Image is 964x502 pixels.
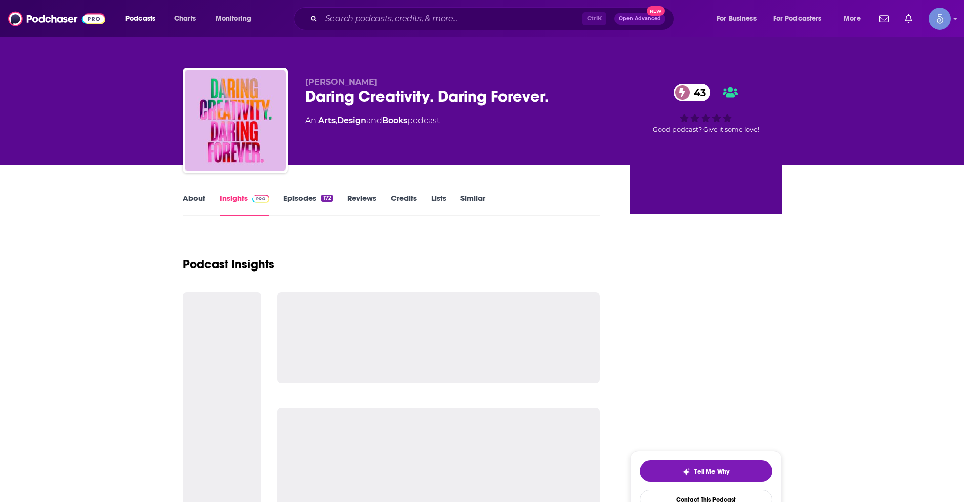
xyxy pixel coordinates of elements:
[220,193,270,216] a: InsightsPodchaser Pro
[321,11,582,27] input: Search podcasts, credits, & more...
[844,12,861,26] span: More
[185,70,286,171] img: Daring Creativity. Daring Forever.
[305,77,378,87] span: [PERSON_NAME]
[767,11,836,27] button: open menu
[460,193,485,216] a: Similar
[336,115,337,125] span: ,
[305,114,440,127] div: An podcast
[167,11,202,27] a: Charts
[901,10,916,27] a: Show notifications dropdown
[640,460,772,482] button: tell me why sparkleTell Me Why
[8,9,105,28] img: Podchaser - Follow, Share and Rate Podcasts
[929,8,951,30] img: User Profile
[252,195,270,203] img: Podchaser Pro
[682,468,690,476] img: tell me why sparkle
[337,115,366,125] a: Design
[674,84,711,101] a: 43
[653,126,759,133] span: Good podcast? Give it some love!
[183,257,274,272] h1: Podcast Insights
[630,77,782,140] div: 43Good podcast? Give it some love!
[929,8,951,30] span: Logged in as Spiral5-G1
[684,84,711,101] span: 43
[709,11,769,27] button: open menu
[283,193,332,216] a: Episodes172
[174,12,196,26] span: Charts
[347,193,376,216] a: Reviews
[582,12,606,25] span: Ctrl K
[391,193,417,216] a: Credits
[321,195,332,202] div: 172
[929,8,951,30] button: Show profile menu
[366,115,382,125] span: and
[619,16,661,21] span: Open Advanced
[183,193,205,216] a: About
[717,12,757,26] span: For Business
[836,11,873,27] button: open menu
[875,10,893,27] a: Show notifications dropdown
[614,13,665,25] button: Open AdvancedNew
[118,11,169,27] button: open menu
[431,193,446,216] a: Lists
[382,115,407,125] a: Books
[647,6,665,16] span: New
[773,12,822,26] span: For Podcasters
[694,468,729,476] span: Tell Me Why
[208,11,265,27] button: open menu
[125,12,155,26] span: Podcasts
[318,115,336,125] a: Arts
[216,12,252,26] span: Monitoring
[303,7,684,30] div: Search podcasts, credits, & more...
